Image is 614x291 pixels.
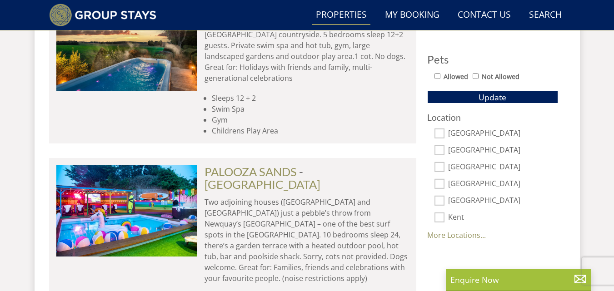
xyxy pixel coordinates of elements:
[427,54,558,65] h3: Pets
[525,5,565,25] a: Search
[427,113,558,122] h3: Location
[212,93,409,104] li: Sleeps 12 + 2
[381,5,443,25] a: My Booking
[205,18,409,84] p: Luxury single storey holiday house in the [GEOGRAPHIC_DATA] countryside. 5 bedrooms sleep 12+2 gu...
[448,196,558,206] label: [GEOGRAPHIC_DATA]
[454,5,514,25] a: Contact Us
[49,4,157,26] img: Group Stays
[448,163,558,173] label: [GEOGRAPHIC_DATA]
[444,72,468,82] label: Allowed
[56,165,197,256] img: Palooza-sands-cornwall-group-accommodation-by-the-sea-sleeps-24.original.JPG
[448,146,558,156] label: [GEOGRAPHIC_DATA]
[212,104,409,114] li: Swim Spa
[205,165,297,178] a: PALOOZA SANDS
[212,114,409,125] li: Gym
[479,92,506,103] span: Update
[448,213,558,223] label: Kent
[212,125,409,136] li: Childrens Play Area
[450,274,587,286] p: Enquire Now
[482,72,519,82] label: Not Allowed
[312,5,370,25] a: Properties
[205,178,320,191] a: [GEOGRAPHIC_DATA]
[205,165,320,191] span: -
[448,129,558,139] label: [GEOGRAPHIC_DATA]
[427,230,486,240] a: More Locations...
[427,91,558,104] button: Update
[205,197,409,284] p: Two adjoining houses ([GEOGRAPHIC_DATA] and [GEOGRAPHIC_DATA]) just a pebble’s throw from Newquay...
[448,179,558,189] label: [GEOGRAPHIC_DATA]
